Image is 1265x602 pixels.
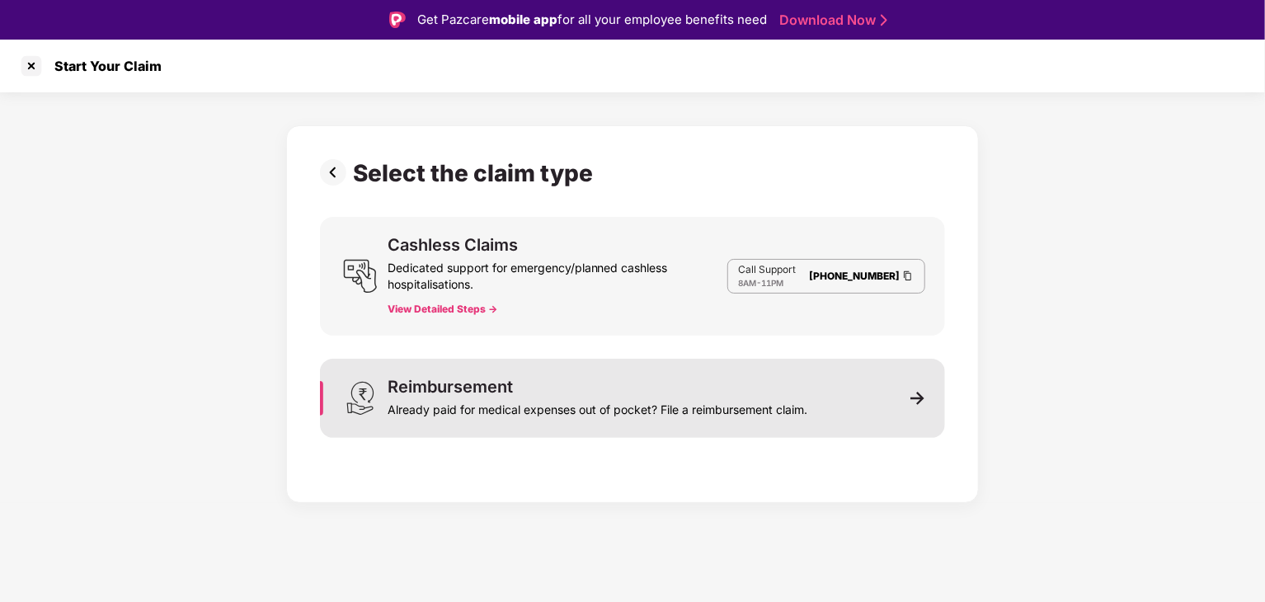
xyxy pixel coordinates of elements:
span: 11PM [761,278,783,288]
button: View Detailed Steps -> [388,303,497,316]
div: Dedicated support for emergency/planned cashless hospitalisations. [388,253,727,293]
a: Download Now [779,12,882,29]
div: Reimbursement [388,379,513,395]
p: Call Support [738,263,796,276]
img: Stroke [881,12,887,29]
img: Clipboard Icon [901,269,915,283]
img: Logo [389,12,406,28]
strong: mobile app [489,12,557,27]
div: Cashless Claims [388,237,518,253]
img: svg+xml;base64,PHN2ZyB3aWR0aD0iMjQiIGhlaWdodD0iMzEiIHZpZXdCb3g9IjAgMCAyNCAzMSIgZmlsbD0ibm9uZSIgeG... [343,381,378,416]
div: Start Your Claim [45,58,162,74]
span: 8AM [738,278,756,288]
img: svg+xml;base64,PHN2ZyBpZD0iUHJldi0zMngzMiIgeG1sbnM9Imh0dHA6Ly93d3cudzMub3JnLzIwMDAvc3ZnIiB3aWR0aD... [320,159,353,186]
div: - [738,276,796,289]
div: Already paid for medical expenses out of pocket? File a reimbursement claim. [388,395,807,418]
img: svg+xml;base64,PHN2ZyB3aWR0aD0iMTEiIGhlaWdodD0iMTEiIHZpZXdCb3g9IjAgMCAxMSAxMSIgZmlsbD0ibm9uZSIgeG... [910,391,925,406]
img: svg+xml;base64,PHN2ZyB3aWR0aD0iMjQiIGhlaWdodD0iMjUiIHZpZXdCb3g9IjAgMCAyNCAyNSIgZmlsbD0ibm9uZSIgeG... [343,259,378,294]
div: Select the claim type [353,159,600,187]
div: Get Pazcare for all your employee benefits need [417,10,767,30]
a: [PHONE_NUMBER] [809,270,900,282]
